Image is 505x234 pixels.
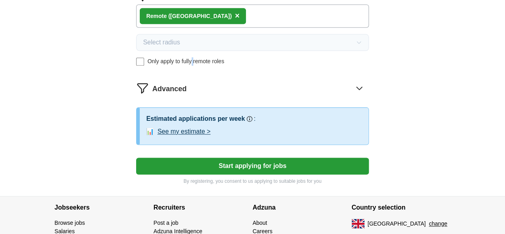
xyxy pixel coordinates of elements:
h3: : [254,114,255,124]
button: Select radius [136,34,368,51]
a: About [253,220,267,226]
button: × [235,10,240,22]
img: UK flag [352,219,364,228]
span: Advanced [152,84,186,94]
button: See my estimate > [157,127,210,136]
span: 📊 [146,127,154,136]
h3: Estimated applications per week [146,114,245,124]
span: [GEOGRAPHIC_DATA] [368,220,426,228]
button: Start applying for jobs [136,158,368,174]
p: By registering, you consent to us applying to suitable jobs for you [136,178,368,185]
span: Only apply to fully remote roles [147,57,224,66]
a: Post a job [154,220,178,226]
input: Only apply to fully remote roles [136,58,144,66]
span: Select radius [143,38,180,47]
img: filter [136,82,149,94]
div: Remote ([GEOGRAPHIC_DATA]) [146,12,232,20]
button: change [429,220,447,228]
a: Browse jobs [55,220,85,226]
h4: Country selection [352,196,451,219]
span: × [235,11,240,20]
